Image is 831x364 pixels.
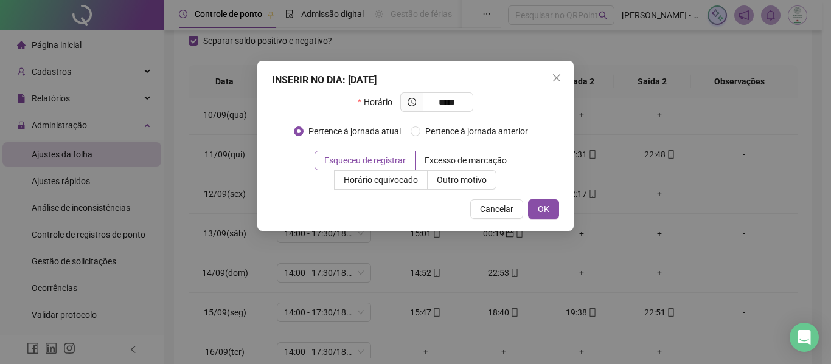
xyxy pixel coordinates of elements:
[408,98,416,106] span: clock-circle
[552,73,562,83] span: close
[790,323,819,352] div: Open Intercom Messenger
[528,199,559,219] button: OK
[358,92,400,112] label: Horário
[538,202,549,216] span: OK
[470,199,523,219] button: Cancelar
[324,156,406,165] span: Esqueceu de registrar
[425,156,507,165] span: Excesso de marcação
[437,175,487,185] span: Outro motivo
[547,68,566,88] button: Close
[304,125,406,138] span: Pertence à jornada atual
[480,202,513,216] span: Cancelar
[420,125,533,138] span: Pertence à jornada anterior
[272,73,559,88] div: INSERIR NO DIA : [DATE]
[344,175,418,185] span: Horário equivocado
